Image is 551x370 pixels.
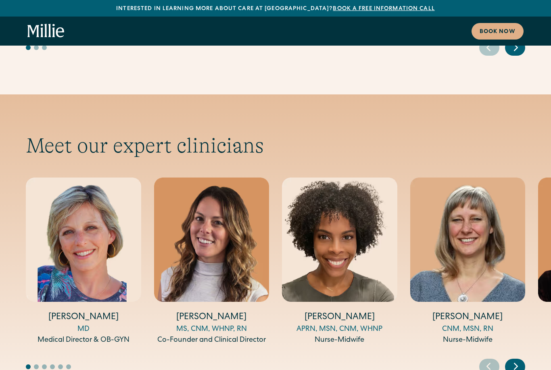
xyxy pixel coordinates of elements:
h4: [PERSON_NAME] [26,311,141,324]
button: Go to slide 3 [42,45,47,50]
button: Go to slide 2 [34,364,39,369]
a: home [27,24,65,38]
button: Go to slide 3 [42,364,47,369]
button: Go to slide 4 [50,364,55,369]
div: Book now [480,28,516,36]
div: 2 / 14 [154,178,269,345]
div: Next slide [505,40,525,56]
div: 4 / 14 [410,178,526,345]
div: Co-Founder and Clinical Director [154,335,269,346]
div: Nurse-Midwife [410,335,526,346]
button: Go to slide 2 [34,45,39,50]
button: Go to slide 1 [26,45,31,50]
div: Medical Director & OB-GYN [26,335,141,346]
div: 1 / 14 [26,178,141,345]
div: CNM, MSN, RN [410,324,526,335]
div: Nurse-Midwife [282,335,397,346]
div: Previous slide [479,40,499,56]
div: 3 / 14 [282,178,397,345]
div: MD [26,324,141,335]
div: MS, CNM, WHNP, RN [154,324,269,335]
a: Book a free information call [333,6,434,12]
button: Go to slide 5 [58,364,63,369]
h4: [PERSON_NAME] [410,311,526,324]
h2: Meet our expert clinicians [26,133,525,158]
div: APRN, MSN, CNM, WHNP [282,324,397,335]
button: Go to slide 1 [26,364,31,369]
a: Book now [472,23,524,40]
button: Go to slide 6 [66,364,71,369]
h4: [PERSON_NAME] [154,311,269,324]
h4: [PERSON_NAME] [282,311,397,324]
